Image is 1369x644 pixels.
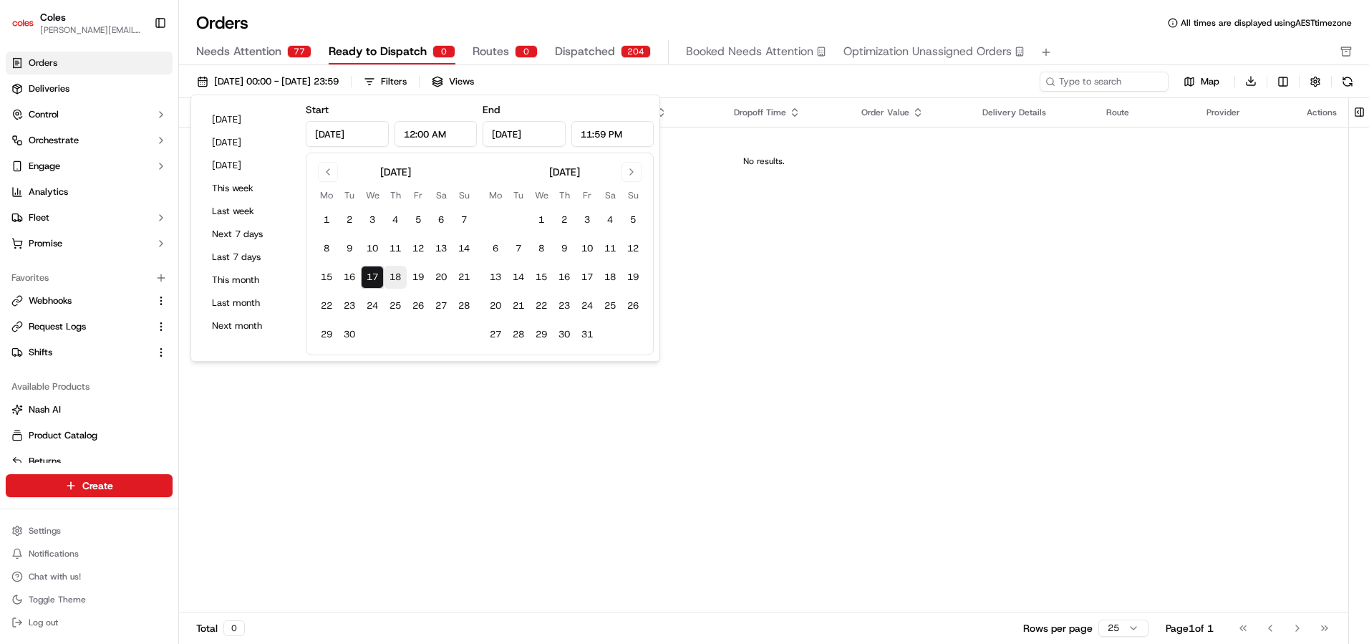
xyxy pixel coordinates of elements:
span: Views [449,75,474,88]
button: 2 [553,208,576,231]
th: Wednesday [361,188,384,203]
button: 30 [338,323,361,346]
div: Total [196,620,245,636]
button: Control [6,103,173,126]
th: Thursday [384,188,407,203]
div: Favorites [6,266,173,289]
span: Notifications [29,548,79,559]
span: API Documentation [135,208,230,222]
a: Powered byPylon [101,242,173,254]
button: 18 [599,266,621,289]
button: 19 [621,266,644,289]
button: [DATE] 00:00 - [DATE] 23:59 [190,72,345,92]
button: Nash AI [6,398,173,421]
button: 28 [507,323,530,346]
button: Returns [6,450,173,473]
button: 11 [384,237,407,260]
span: Promise [29,237,62,250]
button: 17 [576,266,599,289]
button: Chat with us! [6,567,173,587]
button: 2 [338,208,361,231]
th: Monday [484,188,507,203]
input: Date [483,121,566,147]
button: 16 [338,266,361,289]
button: 12 [621,237,644,260]
span: Pylon [142,243,173,254]
button: 18 [384,266,407,289]
button: 29 [530,323,553,346]
button: 1 [315,208,338,231]
button: Settings [6,521,173,541]
img: 1736555255976-a54dd68f-1ca7-489b-9aae-adbdc363a1c4 [14,137,40,163]
button: 24 [576,294,599,317]
button: 14 [507,266,530,289]
label: Start [306,103,329,116]
button: 4 [599,208,621,231]
div: Order Value [861,107,960,118]
button: 5 [621,208,644,231]
button: 7 [507,237,530,260]
span: Analytics [29,186,68,198]
button: 9 [338,237,361,260]
span: [PERSON_NAME][EMAIL_ADDRESS][PERSON_NAME][PERSON_NAME][DOMAIN_NAME] [40,24,142,36]
span: Orders [29,57,57,69]
span: Shifts [29,346,52,359]
button: Views [425,72,480,92]
button: 5 [407,208,430,231]
button: 20 [430,266,453,289]
button: Fleet [6,206,173,229]
span: [DATE] 00:00 - [DATE] 23:59 [214,75,339,88]
div: 77 [287,45,311,58]
button: Next month [205,316,291,336]
button: Create [6,474,173,497]
input: Type to search [1040,72,1169,92]
button: 28 [453,294,475,317]
a: Analytics [6,181,173,203]
button: 3 [576,208,599,231]
div: No results. [185,155,1343,167]
a: Deliveries [6,77,173,100]
button: 4 [384,208,407,231]
button: Webhooks [6,289,173,312]
div: 204 [621,45,651,58]
button: 27 [430,294,453,317]
button: Last 7 days [205,247,291,267]
span: Webhooks [29,294,72,307]
div: Delivery Details [982,107,1083,118]
span: Product Catalog [29,429,97,442]
button: 27 [484,323,507,346]
h1: Orders [196,11,248,34]
span: Chat with us! [29,571,81,582]
button: 25 [599,294,621,317]
th: Sunday [621,188,644,203]
button: 13 [484,266,507,289]
div: We're available if you need us! [49,151,181,163]
span: Dispatched [555,43,615,60]
button: 8 [315,237,338,260]
span: Orchestrate [29,134,79,147]
span: Control [29,108,59,121]
button: This week [205,178,291,198]
button: 22 [530,294,553,317]
span: Returns [29,455,61,468]
p: Rows per page [1023,621,1093,635]
button: 20 [484,294,507,317]
button: 26 [407,294,430,317]
button: Promise [6,232,173,255]
button: 8 [530,237,553,260]
div: 0 [515,45,538,58]
button: 23 [338,294,361,317]
button: 22 [315,294,338,317]
button: 3 [361,208,384,231]
span: Ready to Dispatch [329,43,427,60]
th: Wednesday [530,188,553,203]
button: 15 [315,266,338,289]
a: Request Logs [11,320,150,333]
button: 7 [453,208,475,231]
button: 25 [384,294,407,317]
span: Optimization Unassigned Orders [843,43,1012,60]
a: Product Catalog [11,429,167,442]
button: 24 [361,294,384,317]
span: Engage [29,160,60,173]
button: This month [205,270,291,290]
